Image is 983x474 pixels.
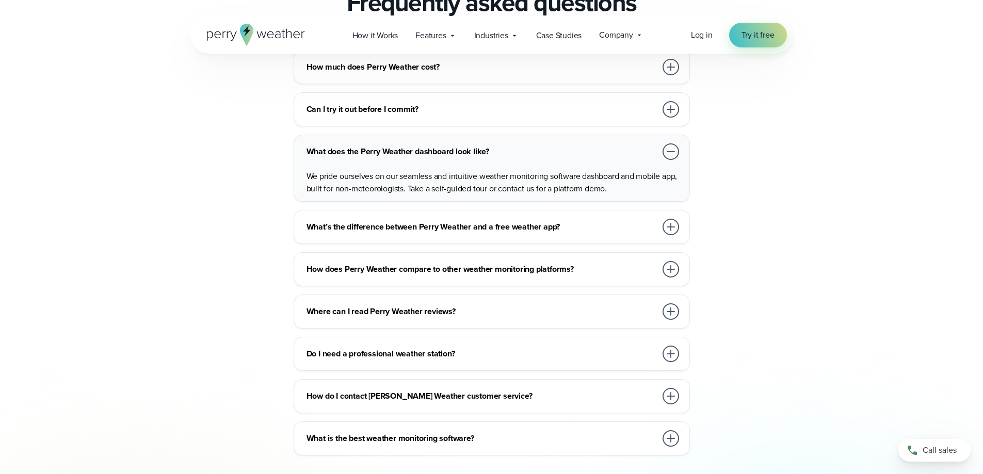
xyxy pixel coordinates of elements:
[729,23,787,47] a: Try it free
[352,29,398,42] span: How it Works
[307,305,656,318] h3: Where can I read Perry Weather reviews?
[307,432,656,445] h3: What is the best weather monitoring software?
[307,263,656,275] h3: How does Perry Weather compare to other weather monitoring platforms?
[742,29,775,41] span: Try it free
[527,25,591,46] a: Case Studies
[307,145,656,158] h3: What does the Perry Weather dashboard look like?
[691,29,713,41] a: Log in
[599,29,633,41] span: Company
[536,29,582,42] span: Case Studies
[307,103,656,116] h3: Can I try it out before I commit?
[474,29,508,42] span: Industries
[923,444,957,456] span: Call sales
[307,390,656,402] h3: How do I contact [PERSON_NAME] Weather customer service?
[307,221,656,233] h3: What’s the difference between Perry Weather and a free weather app?
[307,348,656,360] h3: Do I need a professional weather station?
[415,29,446,42] span: Features
[898,439,971,462] a: Call sales
[344,25,407,46] a: How it Works
[307,170,681,195] p: We pride ourselves on our seamless and intuitive weather monitoring software dashboard and mobile...
[307,61,656,73] h3: How much does Perry Weather cost?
